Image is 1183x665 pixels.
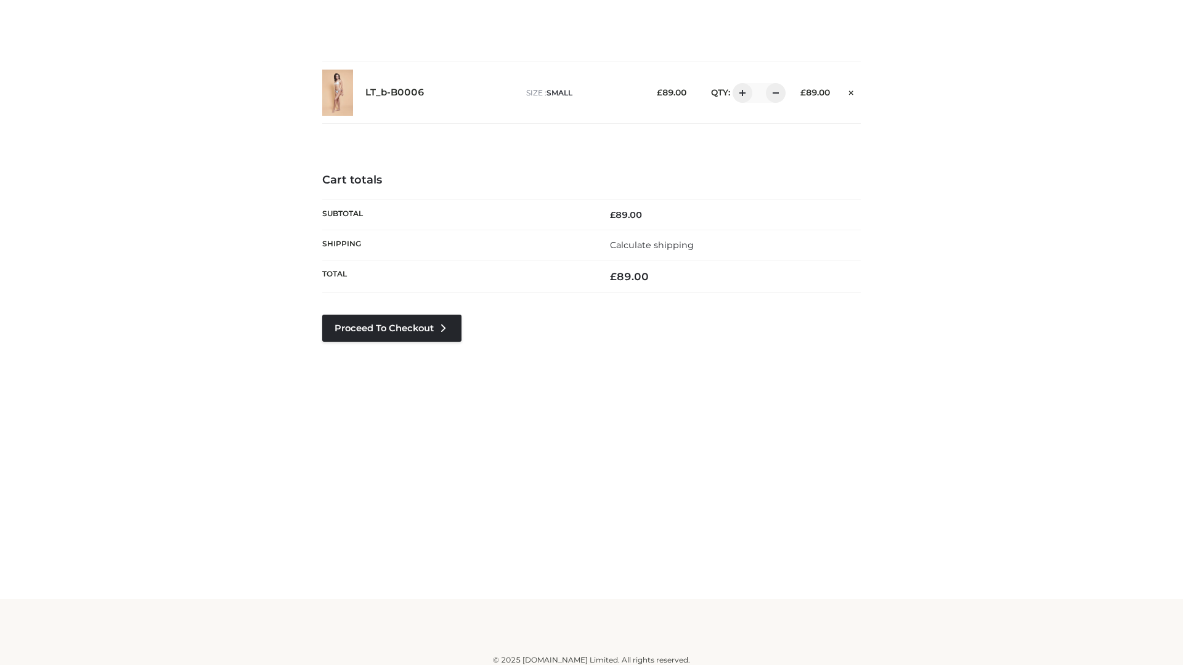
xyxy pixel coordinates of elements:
bdi: 89.00 [610,270,649,283]
bdi: 89.00 [800,87,830,97]
bdi: 89.00 [657,87,686,97]
a: Proceed to Checkout [322,315,461,342]
div: QTY: [699,83,781,103]
span: £ [800,87,806,97]
p: size : [526,87,638,99]
a: Calculate shipping [610,240,694,251]
span: £ [610,209,616,220]
a: LT_b-B0006 [365,87,425,99]
th: Shipping [322,230,591,260]
span: SMALL [547,88,572,97]
th: Total [322,260,591,293]
th: Subtotal [322,199,591,230]
h4: Cart totals [322,174,861,187]
span: £ [657,87,662,97]
a: Remove this item [842,83,861,99]
span: £ [610,270,617,283]
bdi: 89.00 [610,209,642,220]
